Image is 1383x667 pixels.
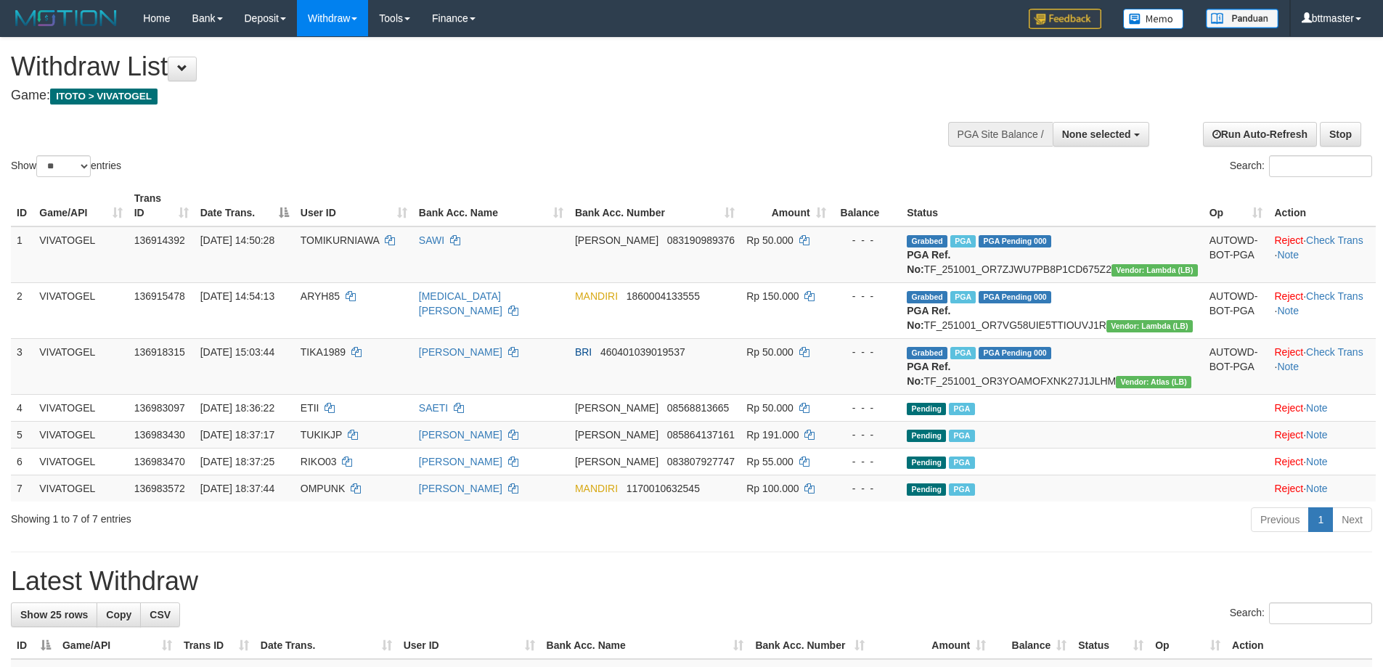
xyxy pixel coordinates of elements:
[749,632,870,659] th: Bank Acc. Number: activate to sort column ascending
[1226,632,1372,659] th: Action
[1306,456,1328,467] a: Note
[1277,361,1299,372] a: Note
[907,347,947,359] span: Grabbed
[667,429,735,441] span: Copy 085864137161 to clipboard
[301,234,379,246] span: TOMIKURNIAWA
[33,421,128,448] td: VIVATOGEL
[419,290,502,316] a: [MEDICAL_DATA][PERSON_NAME]
[200,456,274,467] span: [DATE] 18:37:25
[575,429,658,441] span: [PERSON_NAME]
[11,7,121,29] img: MOTION_logo.png
[667,234,735,246] span: Copy 083190989376 to clipboard
[1268,394,1376,421] td: ·
[949,457,974,469] span: Marked by bttwdluis
[1106,320,1193,332] span: Vendor URL: https://dashboard.q2checkout.com/secure
[200,402,274,414] span: [DATE] 18:36:22
[200,290,274,302] span: [DATE] 14:54:13
[200,234,274,246] span: [DATE] 14:50:28
[419,346,502,358] a: [PERSON_NAME]
[11,632,57,659] th: ID: activate to sort column descending
[979,291,1051,303] span: PGA Pending
[746,456,794,467] span: Rp 55.000
[1332,507,1372,532] a: Next
[950,347,976,359] span: Marked by bttwdluis
[200,346,274,358] span: [DATE] 15:03:44
[1268,338,1376,394] td: · ·
[134,456,185,467] span: 136983470
[627,290,700,302] span: Copy 1860004133555 to clipboard
[1306,483,1328,494] a: Note
[950,291,976,303] span: Marked by bttwdluis
[33,282,128,338] td: VIVATOGEL
[950,235,976,247] span: Marked by bttwdluis
[838,454,896,469] div: - - -
[901,282,1203,338] td: TF_251001_OR7VG58UIE5TTIOUVJ1R
[746,290,799,302] span: Rp 150.000
[907,483,946,496] span: Pending
[301,483,345,494] span: OMPUNK
[1268,282,1376,338] td: · ·
[832,185,902,226] th: Balance
[134,346,185,358] span: 136918315
[1306,346,1363,358] a: Check Trans
[33,226,128,283] td: VIVATOGEL
[907,457,946,469] span: Pending
[1274,483,1303,494] a: Reject
[667,456,735,467] span: Copy 083807927747 to clipboard
[11,567,1372,596] h1: Latest Withdraw
[413,185,569,226] th: Bank Acc. Name: activate to sort column ascending
[1269,602,1372,624] input: Search:
[11,448,33,475] td: 6
[746,234,794,246] span: Rp 50.000
[200,483,274,494] span: [DATE] 18:37:44
[11,421,33,448] td: 5
[97,602,141,627] a: Copy
[746,402,794,414] span: Rp 50.000
[419,456,502,467] a: [PERSON_NAME]
[57,632,178,659] th: Game/API: activate to sort column ascending
[301,429,342,441] span: TUKIKJP
[11,506,566,526] div: Showing 1 to 7 of 7 entries
[838,233,896,247] div: - - -
[1277,249,1299,261] a: Note
[301,456,337,467] span: RIKO03
[1204,282,1269,338] td: AUTOWD-BOT-PGA
[1116,376,1191,388] span: Vendor URL: https://dashboard.q2checkout.com/secure
[1274,234,1303,246] a: Reject
[746,346,794,358] span: Rp 50.000
[11,52,907,81] h1: Withdraw List
[11,89,907,103] h4: Game:
[1251,507,1309,532] a: Previous
[838,481,896,496] div: - - -
[33,448,128,475] td: VIVATOGEL
[419,234,444,246] a: SAWI
[140,602,180,627] a: CSV
[1274,456,1303,467] a: Reject
[1062,128,1131,140] span: None selected
[11,602,97,627] a: Show 25 rows
[949,483,974,496] span: Marked by bttwdluis
[1203,122,1317,147] a: Run Auto-Refresh
[1268,448,1376,475] td: ·
[419,429,502,441] a: [PERSON_NAME]
[838,401,896,415] div: - - -
[301,402,319,414] span: ETII
[1206,9,1278,28] img: panduan.png
[295,185,413,226] th: User ID: activate to sort column ascending
[1123,9,1184,29] img: Button%20Memo.svg
[11,155,121,177] label: Show entries
[1072,632,1149,659] th: Status: activate to sort column ascending
[134,483,185,494] span: 136983572
[134,429,185,441] span: 136983430
[1306,402,1328,414] a: Note
[838,289,896,303] div: - - -
[11,338,33,394] td: 3
[1274,346,1303,358] a: Reject
[569,185,741,226] th: Bank Acc. Number: activate to sort column ascending
[901,338,1203,394] td: TF_251001_OR3YOAMOFXNK27J1JLHM
[200,429,274,441] span: [DATE] 18:37:17
[575,456,658,467] span: [PERSON_NAME]
[1306,429,1328,441] a: Note
[11,475,33,502] td: 7
[195,185,295,226] th: Date Trans.: activate to sort column descending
